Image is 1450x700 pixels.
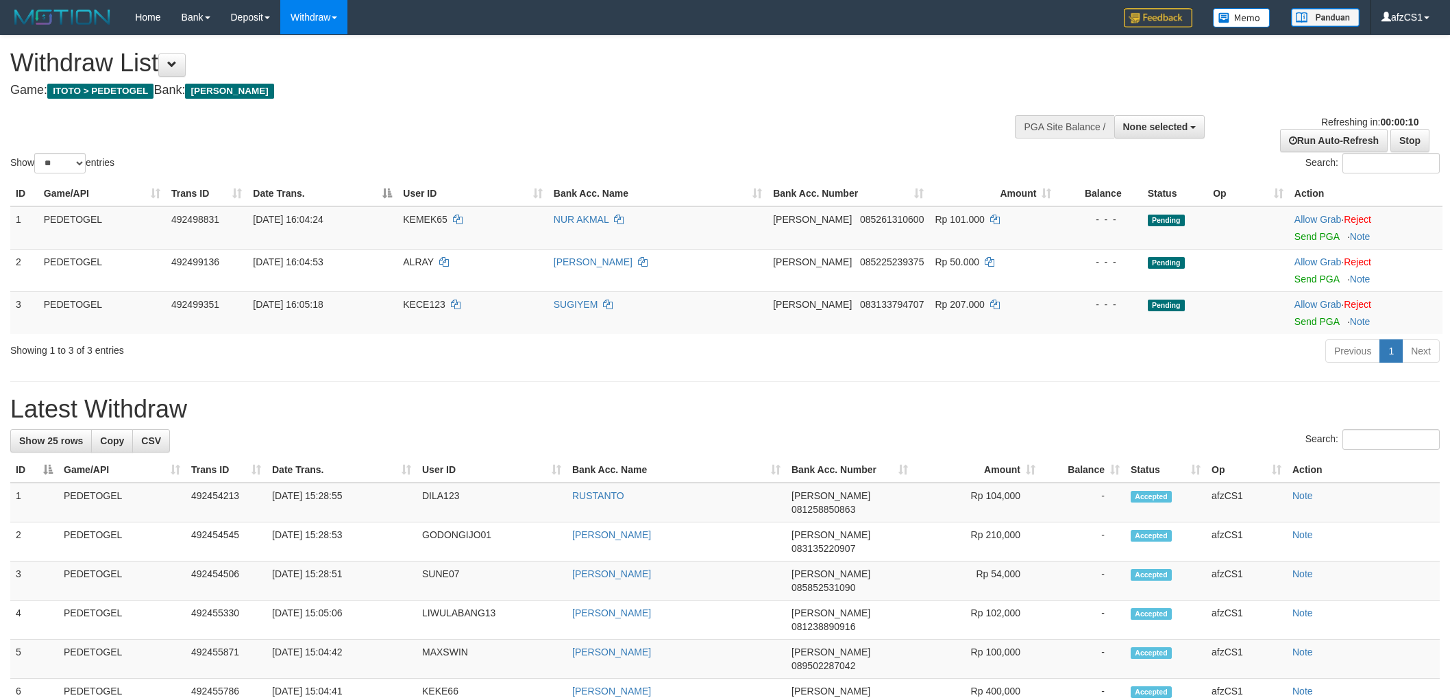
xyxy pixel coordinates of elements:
td: · [1289,206,1442,250]
td: MAXSWIN [417,640,567,679]
span: Refreshing in: [1321,117,1418,128]
td: 5 [10,640,58,679]
td: [DATE] 15:28:55 [267,483,417,522]
span: CSV [141,435,161,446]
label: Search: [1305,429,1440,450]
span: Pending [1148,257,1185,269]
span: [PERSON_NAME] [791,686,870,697]
a: Reject [1344,214,1371,225]
span: Copy 085225239375 to clipboard [860,256,924,267]
td: afzCS1 [1206,562,1287,601]
a: 1 [1379,339,1403,363]
span: [PERSON_NAME] [791,647,870,657]
a: Note [1292,490,1313,501]
a: Reject [1344,299,1371,310]
th: Status [1142,181,1207,206]
a: Allow Grab [1294,214,1341,225]
button: None selected [1114,115,1205,138]
span: Rp 50.000 [935,256,979,267]
strong: 00:00:10 [1380,117,1418,128]
td: PEDETOGEL [38,291,166,334]
label: Search: [1305,153,1440,173]
span: [PERSON_NAME] [791,607,870,618]
div: - - - [1062,213,1136,226]
td: afzCS1 [1206,601,1287,640]
th: User ID: activate to sort column ascending [397,181,548,206]
span: Accepted [1131,686,1172,698]
span: Accepted [1131,608,1172,620]
span: Copy 083133794707 to clipboard [860,299,924,310]
th: Balance: activate to sort column ascending [1041,457,1125,483]
a: [PERSON_NAME] [572,607,651,618]
span: 492499136 [171,256,219,267]
a: Next [1402,339,1440,363]
span: Accepted [1131,647,1172,659]
a: [PERSON_NAME] [572,568,651,579]
span: None selected [1123,121,1188,132]
a: Note [1292,529,1313,540]
div: Showing 1 to 3 of 3 entries [10,338,594,357]
span: Rp 207.000 [935,299,984,310]
td: Rp 210,000 [913,522,1041,562]
span: [PERSON_NAME] [773,214,852,225]
img: Feedback.jpg [1124,8,1192,27]
td: PEDETOGEL [38,206,166,250]
span: [PERSON_NAME] [773,256,852,267]
label: Show entries [10,153,114,173]
td: DILA123 [417,483,567,522]
td: 4 [10,601,58,640]
span: [PERSON_NAME] [791,568,870,579]
td: GODONGIJO01 [417,522,567,562]
td: 492454506 [186,562,267,601]
a: Note [1292,686,1313,697]
a: Note [1292,568,1313,579]
span: Copy 089502287042 to clipboard [791,660,855,671]
a: Note [1292,647,1313,657]
th: Game/API: activate to sort column ascending [38,181,166,206]
td: 3 [10,291,38,334]
span: Copy 085852531090 to clipboard [791,582,855,593]
td: afzCS1 [1206,522,1287,562]
a: [PERSON_NAME] [572,647,651,657]
a: Show 25 rows [10,429,92,452]
th: Bank Acc. Number: activate to sort column ascending [767,181,929,206]
a: RUSTANTO [572,490,624,501]
a: [PERSON_NAME] [572,686,651,697]
th: ID [10,181,38,206]
td: - [1041,601,1125,640]
a: Copy [91,429,133,452]
a: Reject [1344,256,1371,267]
span: KEMEK65 [403,214,447,225]
span: · [1294,214,1344,225]
span: [DATE] 16:04:53 [253,256,323,267]
td: 2 [10,522,58,562]
img: Button%20Memo.svg [1213,8,1270,27]
td: PEDETOGEL [58,483,186,522]
span: Show 25 rows [19,435,83,446]
input: Search: [1342,153,1440,173]
td: afzCS1 [1206,640,1287,679]
td: 2 [10,249,38,291]
td: 1 [10,206,38,250]
img: panduan.png [1291,8,1360,27]
td: 492454545 [186,522,267,562]
th: Bank Acc. Name: activate to sort column ascending [567,457,786,483]
th: Amount: activate to sort column ascending [913,457,1041,483]
a: SUGIYEM [554,299,598,310]
td: PEDETOGEL [58,601,186,640]
a: Note [1350,316,1371,327]
h1: Withdraw List [10,49,953,77]
a: Allow Grab [1294,299,1341,310]
div: - - - [1062,298,1136,311]
span: Copy [100,435,124,446]
td: 492455330 [186,601,267,640]
a: Note [1292,607,1313,618]
td: afzCS1 [1206,483,1287,522]
span: Copy 085261310600 to clipboard [860,214,924,225]
th: Bank Acc. Number: activate to sort column ascending [786,457,913,483]
img: MOTION_logo.png [10,7,114,27]
span: 492499351 [171,299,219,310]
span: 492498831 [171,214,219,225]
a: Send PGA [1294,231,1339,242]
span: [PERSON_NAME] [791,490,870,501]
